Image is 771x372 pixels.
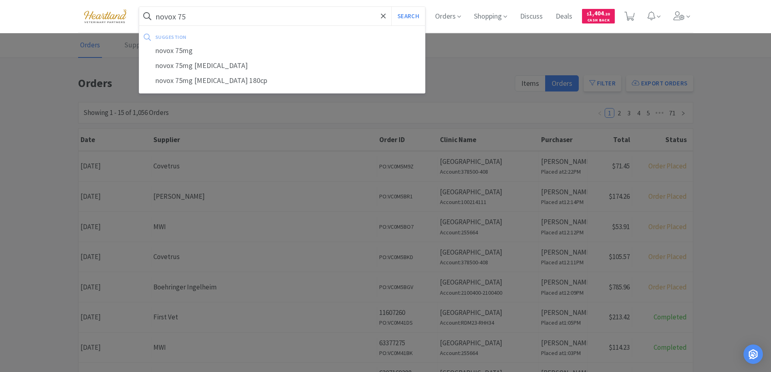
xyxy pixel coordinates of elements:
div: novox 75mg [MEDICAL_DATA] 180cp [139,73,425,88]
span: . 20 [604,11,610,17]
img: cad7bdf275c640399d9c6e0c56f98fd2_10.png [78,5,132,27]
span: Cash Back [587,18,610,23]
input: Search by item, sku, manufacturer, ingredient, size... [139,7,425,26]
div: novox 75mg [MEDICAL_DATA] [139,58,425,73]
span: $ [587,11,589,17]
div: novox 75mg [139,43,425,58]
a: $1,404.20Cash Back [582,5,615,27]
span: 1,404 [587,9,610,17]
div: Open Intercom Messenger [743,344,763,364]
button: Search [391,7,425,26]
a: Deals [552,13,576,20]
div: suggestion [155,31,304,43]
a: Discuss [517,13,546,20]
